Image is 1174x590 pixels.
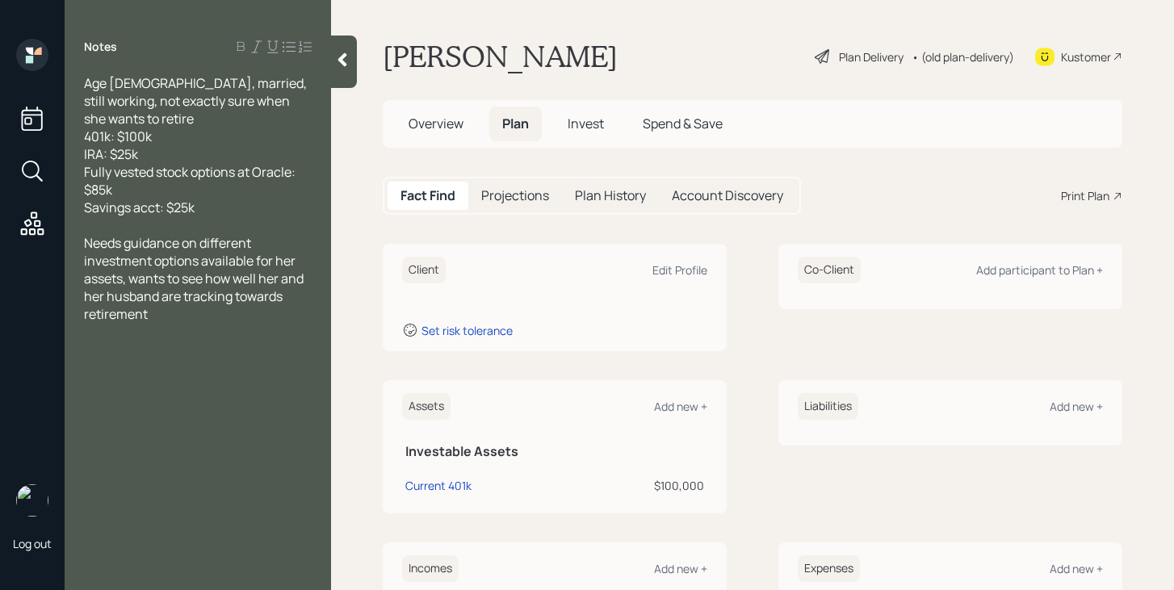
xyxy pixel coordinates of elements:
img: michael-russo-headshot.png [16,484,48,517]
div: Plan Delivery [839,48,904,65]
h6: Co-Client [798,257,861,283]
span: Invest [568,115,604,132]
span: Spend & Save [643,115,723,132]
h6: Client [402,257,446,283]
span: Needs guidance on different investment options available for her assets, wants to see how well he... [84,234,306,323]
div: Kustomer [1061,48,1111,65]
span: Plan [502,115,529,132]
h5: Projections [481,188,549,203]
h6: Incomes [402,555,459,582]
h1: [PERSON_NAME] [383,39,618,74]
div: Add new + [654,561,707,576]
span: Overview [409,115,463,132]
div: Print Plan [1061,187,1109,204]
div: Add new + [1050,561,1103,576]
div: Add new + [1050,399,1103,414]
h6: Expenses [798,555,860,582]
label: Notes [84,39,117,55]
div: Log out [13,536,52,551]
div: Add participant to Plan + [976,262,1103,278]
h5: Account Discovery [672,188,783,203]
h5: Plan History [575,188,646,203]
h5: Investable Assets [405,444,704,459]
h5: Fact Find [400,188,455,203]
h6: Assets [402,393,451,420]
div: Current 401k [405,477,472,494]
h6: Liabilities [798,393,858,420]
div: Set risk tolerance [421,323,513,338]
span: Age [DEMOGRAPHIC_DATA], married, still working, not exactly sure when she wants to retire 401k: $... [84,74,309,216]
div: Edit Profile [652,262,707,278]
div: • (old plan-delivery) [912,48,1014,65]
div: Add new + [654,399,707,414]
div: $100,000 [577,477,704,494]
